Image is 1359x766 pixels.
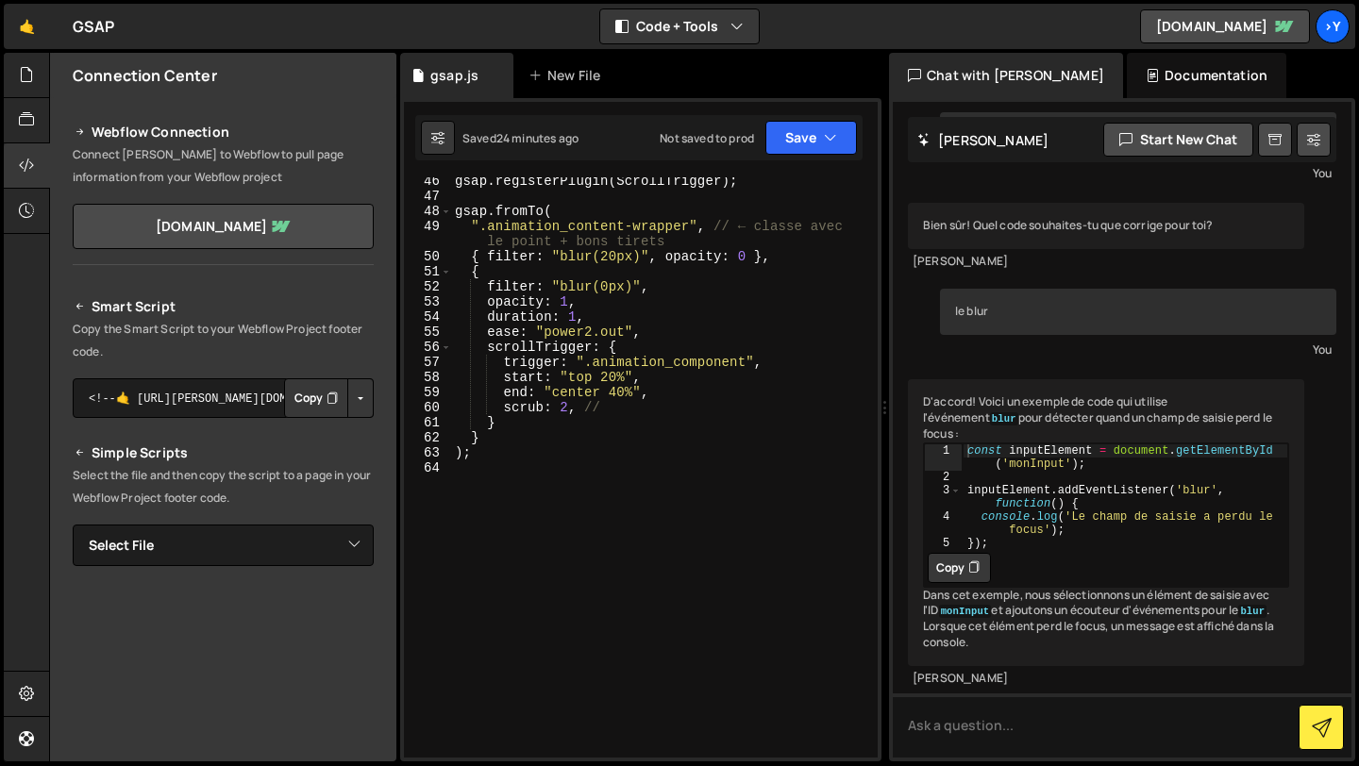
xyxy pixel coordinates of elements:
[660,130,754,146] div: Not saved to prod
[404,370,452,385] div: 58
[913,254,1300,270] div: [PERSON_NAME]
[928,553,991,583] button: Copy
[73,65,217,86] h2: Connection Center
[404,400,452,415] div: 60
[404,219,452,249] div: 49
[404,174,452,189] div: 46
[73,15,115,38] div: GSAP
[404,385,452,400] div: 59
[945,340,1332,359] div: You
[430,66,478,85] div: gsap.js
[917,131,1049,149] h2: [PERSON_NAME]
[404,325,452,340] div: 55
[73,121,374,143] h2: Webflow Connection
[925,444,962,471] div: 1
[765,121,857,155] button: Save
[73,143,374,189] p: Connect [PERSON_NAME] to Webflow to pull page information from your Webflow project
[1103,123,1253,157] button: Start new chat
[945,163,1332,183] div: You
[600,9,759,43] button: Code + Tools
[404,279,452,294] div: 52
[404,460,452,475] div: 64
[404,294,452,309] div: 53
[404,355,452,370] div: 57
[1316,9,1350,43] a: >Y
[908,379,1304,666] div: D'accord! Voici un exemple de code qui utilise l'événement pour détecter quand un champ de saisie...
[404,415,452,430] div: 61
[925,510,962,537] div: 4
[404,204,452,219] div: 48
[496,130,579,146] div: 24 minutes ago
[1127,53,1286,98] div: Documentation
[462,130,579,146] div: Saved
[908,203,1304,249] div: Bien sûr! Quel code souhaites-tu que corrige pour toi?
[73,295,374,318] h2: Smart Script
[925,537,962,550] div: 5
[404,430,452,445] div: 62
[925,484,962,510] div: 3
[404,189,452,204] div: 47
[73,378,374,418] textarea: <!--🤙 [URL][PERSON_NAME][DOMAIN_NAME]> <script>document.addEventListener("DOMContentLoaded", func...
[940,289,1336,335] div: le blur
[404,249,452,264] div: 50
[528,66,608,85] div: New File
[73,318,374,363] p: Copy the Smart Script to your Webflow Project footer code.
[1140,9,1310,43] a: [DOMAIN_NAME]
[939,605,992,618] code: monInput
[284,378,374,418] div: Button group with nested dropdown
[73,204,374,249] a: [DOMAIN_NAME]
[404,340,452,355] div: 56
[940,112,1336,158] div: corrige moi ce code
[284,378,348,418] button: Copy
[73,441,374,464] h2: Simple Scripts
[404,264,452,279] div: 51
[990,412,1018,425] code: blur
[1238,605,1267,618] code: blur
[4,4,50,49] a: 🤙
[404,309,452,325] div: 54
[925,471,962,484] div: 2
[73,464,374,509] p: Select the file and then copy the script to a page in your Webflow Project footer code.
[889,53,1123,98] div: Chat with [PERSON_NAME]
[913,671,1300,687] div: [PERSON_NAME]
[404,445,452,460] div: 63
